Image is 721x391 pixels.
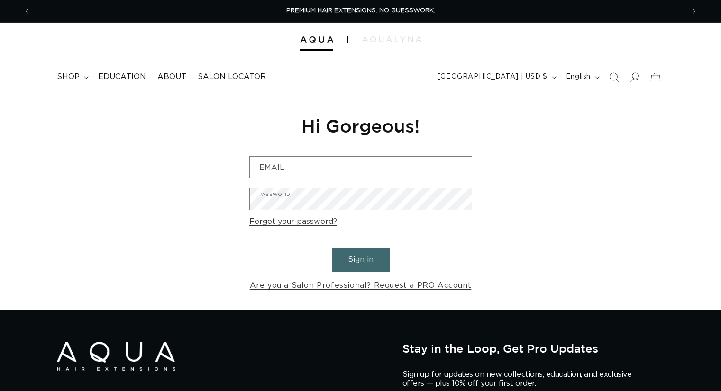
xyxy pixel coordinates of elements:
span: [GEOGRAPHIC_DATA] | USD $ [438,72,548,82]
span: About [157,72,186,82]
summary: shop [51,66,92,88]
a: Are you a Salon Professional? Request a PRO Account [250,279,472,293]
p: Sign up for updates on new collections, education, and exclusive offers — plus 10% off your first... [402,370,639,388]
button: Sign in [332,248,390,272]
img: Aqua Hair Extensions [300,36,333,43]
a: Education [92,66,152,88]
img: aqualyna.com [362,36,421,42]
h2: Stay in the Loop, Get Pro Updates [402,342,664,355]
summary: Search [603,67,624,88]
span: shop [57,72,80,82]
button: Previous announcement [17,2,37,20]
span: PREMIUM HAIR EXTENSIONS. NO GUESSWORK. [286,8,435,14]
button: [GEOGRAPHIC_DATA] | USD $ [432,68,560,86]
h1: Hi Gorgeous! [249,114,472,137]
a: Forgot your password? [249,215,337,229]
button: Next announcement [684,2,704,20]
span: English [566,72,591,82]
input: Email [250,157,472,178]
a: Salon Locator [192,66,272,88]
button: English [560,68,603,86]
span: Education [98,72,146,82]
a: About [152,66,192,88]
span: Salon Locator [198,72,266,82]
img: Aqua Hair Extensions [57,342,175,371]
